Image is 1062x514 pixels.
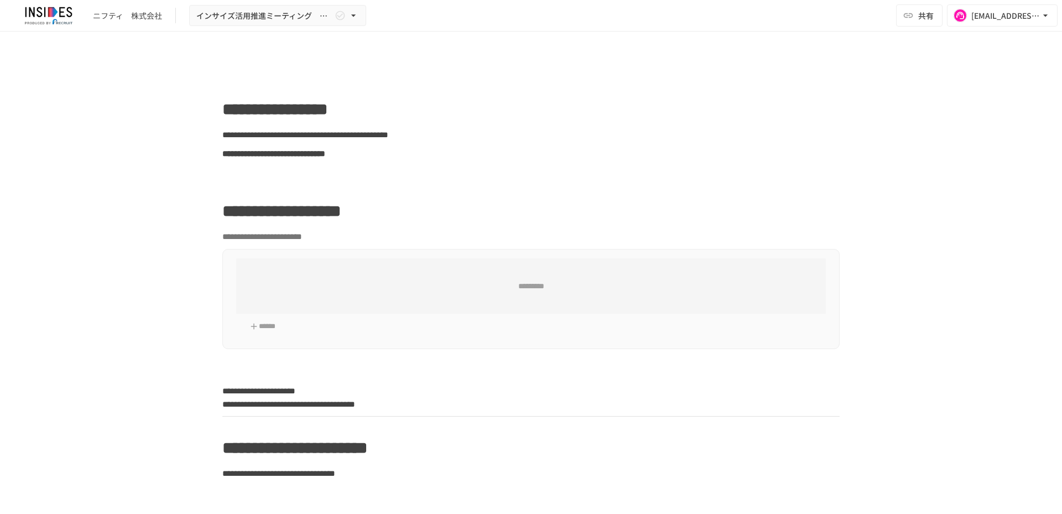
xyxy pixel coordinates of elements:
[189,5,366,27] button: インサイズ活用推進ミーティング ～３回目～
[896,4,943,27] button: 共有
[13,7,84,24] img: JmGSPSkPjKwBq77AtHmwC7bJguQHJlCRQfAXtnx4WuV
[971,9,1040,23] div: [EMAIL_ADDRESS][DOMAIN_NAME]
[918,9,934,22] span: 共有
[93,10,162,22] div: ニフティ 株式会社
[947,4,1058,27] button: [EMAIL_ADDRESS][DOMAIN_NAME]
[196,9,332,23] span: インサイズ活用推進ミーティング ～３回目～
